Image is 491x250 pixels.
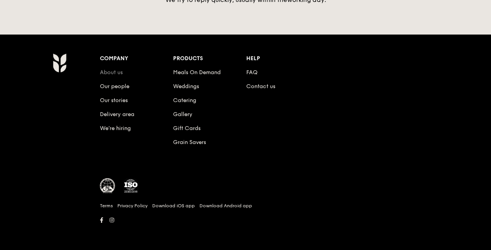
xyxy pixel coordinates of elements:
a: Our people [100,83,129,90]
img: Grain [53,53,66,73]
a: Gift Cards [173,125,201,132]
a: Meals On Demand [173,69,221,76]
a: Delivery area [100,111,134,118]
a: Download iOS app [152,203,195,209]
a: Weddings [173,83,199,90]
a: Grain Savers [173,139,206,146]
div: Products [173,53,246,64]
a: About us [100,69,123,76]
div: Company [100,53,173,64]
img: ISO Certified [123,178,139,194]
a: FAQ [246,69,258,76]
a: Terms [100,203,113,209]
a: Our stories [100,97,128,104]
a: We’re hiring [100,125,131,132]
a: Download Android app [199,203,252,209]
a: Privacy Policy [117,203,148,209]
a: Catering [173,97,196,104]
div: Help [246,53,319,64]
h6: Revision [22,226,469,232]
a: Contact us [246,83,275,90]
a: Gallery [173,111,192,118]
img: MUIS Halal Certified [100,178,115,194]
